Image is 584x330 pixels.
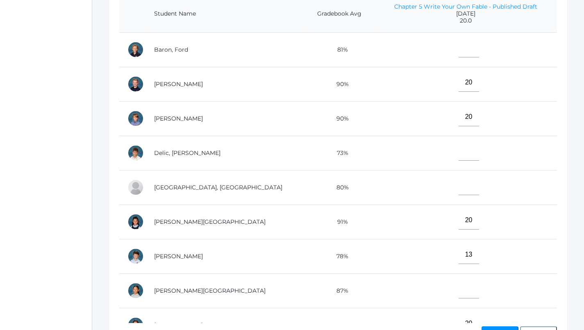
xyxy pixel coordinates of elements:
span: 20.0 [382,17,549,24]
a: Delic, [PERSON_NAME] [154,149,220,157]
td: 91% [304,205,374,239]
td: 81% [304,32,374,67]
a: [GEOGRAPHIC_DATA], [GEOGRAPHIC_DATA] [154,184,282,191]
td: 80% [304,170,374,205]
div: William Hibbard [127,248,144,264]
div: Ford Baron [127,41,144,58]
td: 78% [304,239,374,273]
td: 73% [304,136,374,170]
div: Sofia La Rosa [127,282,144,299]
div: Victoria Harutyunyan [127,214,144,230]
div: Luka Delic [127,145,144,161]
a: [PERSON_NAME] [154,80,203,88]
td: 90% [304,67,374,101]
div: Brody Bigley [127,76,144,92]
a: [PERSON_NAME] [154,321,203,329]
a: [PERSON_NAME][GEOGRAPHIC_DATA] [154,287,266,294]
a: Baron, Ford [154,46,188,53]
a: [PERSON_NAME] [154,115,203,122]
a: Chapter 5 Write Your Own Fable - Published Draft [394,3,537,10]
span: [DATE] [382,10,549,17]
div: Easton Ferris [127,179,144,196]
a: [PERSON_NAME] [154,253,203,260]
td: 87% [304,273,374,308]
td: 90% [304,101,374,136]
div: Jack Crosby [127,110,144,127]
a: [PERSON_NAME][GEOGRAPHIC_DATA] [154,218,266,225]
